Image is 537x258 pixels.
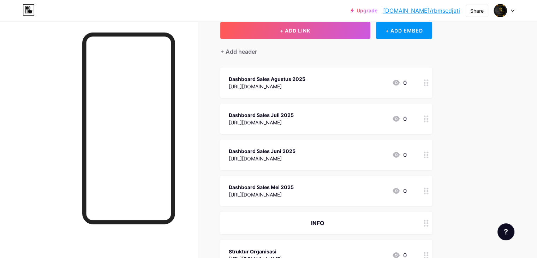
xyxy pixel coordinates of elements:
[351,8,377,13] a: Upgrade
[392,151,407,159] div: 0
[229,248,282,255] div: Struktur Organisasi
[280,28,310,34] span: + ADD LINK
[229,119,294,126] div: [URL][DOMAIN_NAME]
[229,219,407,227] div: INFO
[376,22,432,39] div: + ADD EMBED
[229,183,294,191] div: Dashboard Sales Mei 2025
[220,47,257,56] div: + Add header
[229,155,296,162] div: [URL][DOMAIN_NAME]
[229,111,294,119] div: Dashboard Sales Juli 2025
[392,115,407,123] div: 0
[494,4,507,17] img: rbmsedjati
[470,7,484,14] div: Share
[220,22,370,39] button: + ADD LINK
[229,147,296,155] div: Dashboard Sales Juni 2025
[383,6,460,15] a: [DOMAIN_NAME]/rbmsedjati
[392,187,407,195] div: 0
[229,75,305,83] div: Dashboard Sales Agustus 2025
[392,78,407,87] div: 0
[229,191,294,198] div: [URL][DOMAIN_NAME]
[229,83,305,90] div: [URL][DOMAIN_NAME]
